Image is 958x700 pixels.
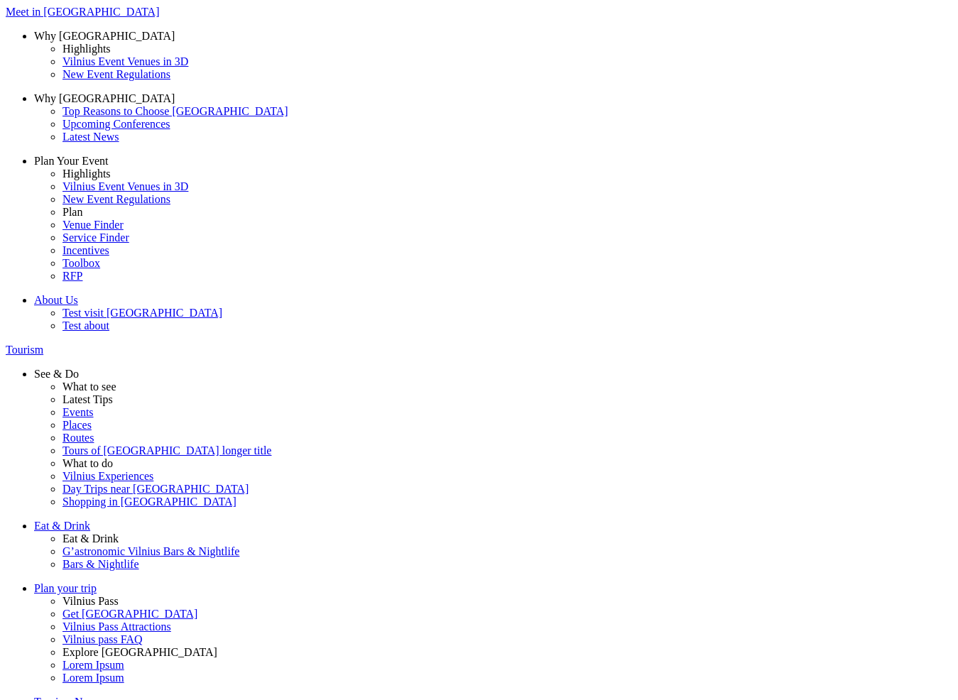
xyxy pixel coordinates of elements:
span: Venue Finder [62,219,124,231]
span: Highlights [62,43,111,55]
span: Vilnius Event Venues in 3D [62,55,188,67]
span: Plan Your Event [34,155,108,167]
a: Eat & Drink [34,520,952,532]
a: Vilnius Pass Attractions [62,620,952,633]
span: Why [GEOGRAPHIC_DATA] [34,30,175,42]
span: RFP [62,270,82,282]
a: Venue Finder [62,219,952,231]
span: Vilnius Experiences [62,470,153,482]
span: Plan [62,206,82,218]
span: Routes [62,432,94,444]
span: Events [62,406,94,418]
a: Service Finder [62,231,952,244]
span: About Us [34,294,78,306]
a: Vilnius Event Venues in 3D [62,55,952,68]
span: What to see [62,381,116,393]
span: Meet in [GEOGRAPHIC_DATA] [6,6,159,18]
a: Test about [62,319,952,332]
a: Incentives [62,244,952,257]
span: Vilnius pass FAQ [62,633,143,645]
span: Service Finder [62,231,129,244]
a: New Event Regulations [62,68,952,81]
span: Vilnius Event Venues in 3D [62,180,188,192]
span: Day Trips near [GEOGRAPHIC_DATA] [62,483,249,495]
a: About Us [34,294,952,307]
span: Eat & Drink [34,520,90,532]
a: Top Reasons to Choose [GEOGRAPHIC_DATA] [62,105,952,118]
a: Toolbox [62,257,952,270]
span: Toolbox [62,257,100,269]
span: Get [GEOGRAPHIC_DATA] [62,608,197,620]
span: G’astronomic Vilnius Bars & Nightlife [62,545,239,557]
a: Lorem Ipsum [62,672,952,684]
a: Vilnius Experiences [62,470,952,483]
span: Vilnius Pass Attractions [62,620,171,633]
span: Tours of [GEOGRAPHIC_DATA] longer title [62,444,271,456]
a: Test visit [GEOGRAPHIC_DATA] [62,307,952,319]
span: Plan your trip [34,582,97,594]
span: Highlights [62,168,111,180]
span: Lorem Ipsum [62,659,124,671]
a: New Event Regulations [62,193,952,206]
span: Tourism [6,344,43,356]
a: Plan your trip [34,582,952,595]
span: Lorem Ipsum [62,672,124,684]
span: Eat & Drink [62,532,119,545]
span: Why [GEOGRAPHIC_DATA] [34,92,175,104]
a: Get [GEOGRAPHIC_DATA] [62,608,952,620]
a: Vilnius Event Venues in 3D [62,180,952,193]
a: Upcoming Conferences [62,118,952,131]
a: Latest News [62,131,952,143]
a: Tours of [GEOGRAPHIC_DATA] longer title [62,444,952,457]
a: Lorem Ipsum [62,659,952,672]
a: Bars & Nightlife [62,558,952,571]
a: Places [62,419,952,432]
span: New Event Regulations [62,68,170,80]
a: Vilnius pass FAQ [62,633,952,646]
span: Bars & Nightlife [62,558,139,570]
a: Routes [62,432,952,444]
a: RFP [62,270,952,283]
a: Day Trips near [GEOGRAPHIC_DATA] [62,483,952,496]
a: G’astronomic Vilnius Bars & Nightlife [62,545,952,558]
span: See & Do [34,368,79,380]
a: Meet in [GEOGRAPHIC_DATA] [6,6,952,18]
span: Shopping in [GEOGRAPHIC_DATA] [62,496,236,508]
span: Vilnius Pass [62,595,119,607]
span: Places [62,419,92,431]
a: Tourism [6,344,952,356]
span: What to do [62,457,113,469]
span: Latest Tips [62,393,113,405]
span: Explore [GEOGRAPHIC_DATA] [62,646,217,658]
a: Events [62,406,952,419]
span: New Event Regulations [62,193,170,205]
span: Incentives [62,244,109,256]
a: Shopping in [GEOGRAPHIC_DATA] [62,496,952,508]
